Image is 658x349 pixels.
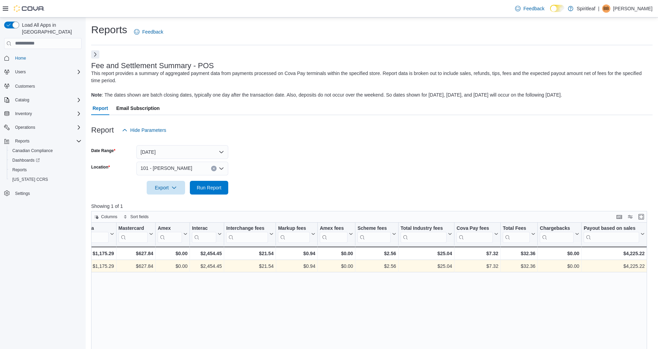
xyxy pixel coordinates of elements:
button: Hide Parameters [119,123,169,137]
span: [US_STATE] CCRS [12,177,48,182]
div: $0.00 [320,262,353,270]
button: Operations [1,123,84,132]
div: $4,225.22 [584,262,645,270]
div: Amex fees [320,225,348,232]
button: Interac [192,225,222,243]
button: Amex [158,225,187,243]
button: Total Industry fees [401,225,452,243]
div: $1,175.29 [84,249,114,258]
div: $627.84 [119,262,154,270]
p: [PERSON_NAME] [613,4,653,13]
div: Markup fees [278,225,310,232]
b: Note [91,92,102,98]
button: Users [1,67,84,77]
span: Customers [15,84,35,89]
span: Hide Parameters [130,127,166,134]
div: Cova Pay fees [456,225,493,232]
span: Dashboards [10,156,82,164]
p: Showing 1 of 1 [91,203,653,210]
div: $0.00 [320,249,353,258]
button: Reports [12,137,32,145]
span: Export [151,181,181,195]
div: $2,454.45 [192,249,222,258]
button: Payout based on sales [584,225,645,243]
div: $2.56 [357,262,396,270]
button: [DATE] [136,145,228,159]
div: $0.00 [158,262,187,270]
input: Dark Mode [550,5,564,12]
button: Inventory [12,110,35,118]
div: $0.00 [540,249,579,258]
div: Interchange fees [226,225,268,232]
span: Feedback [523,5,544,12]
span: Users [12,68,82,76]
button: Canadian Compliance [7,146,84,155]
button: Operations [12,123,38,132]
span: Home [12,54,82,62]
div: Total Industry fees [401,225,447,232]
button: Users [12,68,28,76]
label: Location [91,164,110,170]
div: Interac [192,225,216,243]
a: Canadian Compliance [10,147,56,155]
div: $21.54 [226,262,273,270]
button: Home [1,53,84,63]
div: $2.56 [357,249,396,258]
div: Visa [84,225,109,243]
div: Scheme fees [357,225,391,243]
div: $2,454.45 [192,262,222,270]
span: Email Subscription [116,101,160,115]
div: $0.94 [278,262,316,270]
span: Customers [12,82,82,90]
span: Inventory [12,110,82,118]
div: Mastercard [119,225,148,243]
button: Chargebacks [540,225,579,243]
div: $7.32 [456,249,498,258]
span: Canadian Compliance [12,148,53,153]
div: $0.00 [540,262,579,270]
span: Sort fields [130,214,148,220]
div: $7.32 [456,262,498,270]
a: Home [12,54,29,62]
span: Canadian Compliance [10,147,82,155]
button: Enter fullscreen [637,213,645,221]
span: Users [15,69,26,75]
div: Scheme fees [357,225,391,232]
div: Interac [192,225,216,232]
button: Markup fees [278,225,315,243]
div: This report provides a summary of aggregated payment data from payments processed on Cova Pay ter... [91,70,649,99]
span: Operations [12,123,82,132]
a: Feedback [131,25,166,39]
div: Markup fees [278,225,310,243]
div: Chargebacks [540,225,574,232]
button: Display options [626,213,634,221]
div: Amex [158,225,182,243]
div: $21.54 [226,249,273,258]
button: Mastercard [119,225,154,243]
a: Dashboards [10,156,42,164]
button: Next [91,50,99,59]
div: $32.36 [503,262,535,270]
a: Settings [12,189,33,198]
span: 101 - [PERSON_NAME] [141,164,192,172]
p: | [598,4,599,13]
button: Cova Pay fees [456,225,498,243]
span: Catalog [12,96,82,104]
div: Cova Pay fees [456,225,493,243]
div: $4,225.22 [584,249,645,258]
button: Run Report [190,181,228,195]
span: Washington CCRS [10,175,82,184]
button: Columns [92,213,120,221]
div: $25.04 [401,249,452,258]
div: Chargebacks [540,225,574,243]
a: Reports [10,166,29,174]
div: Payout based on sales [584,225,639,243]
div: $0.00 [158,249,187,258]
span: Inventory [15,111,32,116]
div: Visa [84,225,109,232]
p: Spiritleaf [577,4,595,13]
button: Reports [1,136,84,146]
h1: Reports [91,23,127,37]
span: Dashboards [12,158,40,163]
button: Sort fields [121,213,151,221]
